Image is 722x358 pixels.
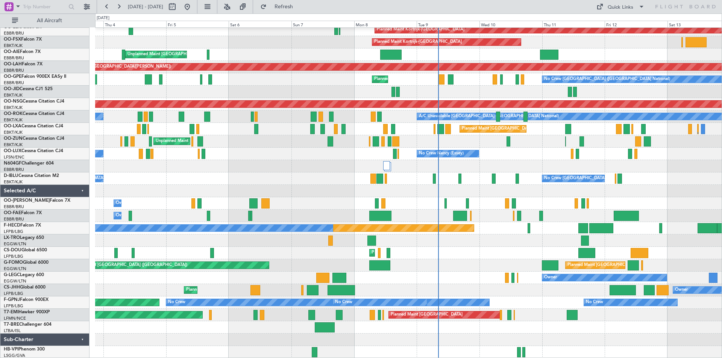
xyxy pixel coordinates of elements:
[4,136,23,141] span: OO-ZUN
[4,273,20,277] span: G-LEGC
[4,43,23,48] a: EBKT/KJK
[20,18,79,23] span: All Aircraft
[4,322,19,327] span: T7-BRE
[4,174,18,178] span: D-IBLU
[4,236,20,240] span: LX-TRO
[4,328,21,334] a: LTBA/ISL
[168,297,185,308] div: No Crew
[542,21,605,27] div: Thu 11
[4,105,23,110] a: EBKT/KJK
[4,68,24,73] a: EBBR/BRU
[4,198,70,203] a: OO-[PERSON_NAME]Falcon 7X
[4,161,21,166] span: N604GF
[4,50,41,54] a: OO-AIEFalcon 7X
[377,24,464,35] div: Planned Maint Kortrijk-[GEOGRAPHIC_DATA]
[4,117,23,123] a: EBKT/KJK
[8,15,82,27] button: All Aircraft
[4,149,21,153] span: OO-LUX
[4,142,23,148] a: EBKT/KJK
[4,87,53,91] a: OO-JIDCessna CJ1 525
[4,37,21,42] span: OO-FSX
[4,347,45,352] a: HB-VPIPhenom 300
[4,303,23,309] a: LFPB/LBG
[4,30,24,36] a: EBBR/BRU
[4,87,20,91] span: OO-JID
[4,37,42,42] a: OO-FSXFalcon 7X
[4,124,63,128] a: OO-LXACessna Citation CJ4
[4,167,24,172] a: EBBR/BRU
[116,210,167,221] div: Owner Melsbroek Air Base
[4,236,44,240] a: LX-TROLegacy 650
[103,21,166,27] div: Thu 4
[4,285,20,290] span: CS-JHH
[4,285,46,290] a: CS-JHHGlobal 6000
[593,1,648,13] button: Quick Links
[675,284,688,296] div: Owner
[4,273,44,277] a: G-LEGCLegacy 600
[4,149,63,153] a: OO-LUXCessna Citation CJ4
[156,136,279,147] div: Unplanned Maint [GEOGRAPHIC_DATA] ([GEOGRAPHIC_DATA])
[229,21,291,27] div: Sat 6
[23,1,66,12] input: Trip Number
[166,21,229,27] div: Fri 5
[4,260,49,265] a: G-FOMOGlobal 6000
[4,248,21,252] span: CS-DOU
[4,216,24,222] a: EBBR/BRU
[97,15,109,21] div: [DATE]
[4,62,22,66] span: OO-LAH
[335,297,352,308] div: No Crew
[4,174,59,178] a: D-IBLUCessna Citation M2
[544,74,670,85] div: No Crew [GEOGRAPHIC_DATA] ([GEOGRAPHIC_DATA] National)
[291,21,354,27] div: Sun 7
[4,260,23,265] span: G-FOMO
[4,55,24,61] a: EBBR/BRU
[567,260,686,271] div: Planned Maint [GEOGRAPHIC_DATA] ([GEOGRAPHIC_DATA])
[4,278,26,284] a: EGGW/LTN
[391,309,463,320] div: Planned Maint [GEOGRAPHIC_DATA]
[4,154,24,160] a: LFSN/ENC
[4,254,23,259] a: LFPB/LBG
[4,112,23,116] span: OO-ROK
[4,223,20,228] span: F-HECD
[186,284,305,296] div: Planned Maint [GEOGRAPHIC_DATA] ([GEOGRAPHIC_DATA])
[4,74,66,79] a: OO-GPEFalcon 900EX EASy II
[354,21,417,27] div: Mon 8
[4,92,23,98] a: EBKT/KJK
[4,298,49,302] a: F-GPNJFalcon 900EX
[268,4,300,9] span: Refresh
[4,50,20,54] span: OO-AIE
[4,198,50,203] span: OO-[PERSON_NAME]
[4,130,23,135] a: EBKT/KJK
[4,179,23,185] a: EBKT/KJK
[4,204,24,210] a: EBBR/BRU
[4,62,42,66] a: OO-LAHFalcon 7X
[4,248,47,252] a: CS-DOUGlobal 6500
[4,347,18,352] span: HB-VPI
[605,21,667,27] div: Fri 12
[4,99,23,104] span: OO-NSG
[4,80,24,86] a: EBBR/BRU
[4,310,50,314] a: T7-EMIHawker 900XP
[4,211,21,215] span: OO-FAE
[4,291,23,296] a: LFPB/LBG
[4,298,20,302] span: F-GPNJ
[4,322,52,327] a: T7-BREChallenger 604
[4,136,64,141] a: OO-ZUNCessna Citation CJ4
[419,148,464,159] div: No Crew Nancy (Essey)
[4,310,18,314] span: T7-EMI
[419,111,559,122] div: A/C Unavailable [GEOGRAPHIC_DATA] ([GEOGRAPHIC_DATA] National)
[4,99,64,104] a: OO-NSGCessna Citation CJ4
[586,297,603,308] div: No Crew
[374,74,510,85] div: Planned Maint [GEOGRAPHIC_DATA] ([GEOGRAPHIC_DATA] National)
[4,74,21,79] span: OO-GPE
[479,21,542,27] div: Wed 10
[4,161,54,166] a: N604GFChallenger 604
[4,112,64,116] a: OO-ROKCessna Citation CJ4
[544,272,557,283] div: Owner
[4,266,26,272] a: EGGW/LTN
[257,1,302,13] button: Refresh
[608,4,633,11] div: Quick Links
[462,123,598,134] div: Planned Maint [GEOGRAPHIC_DATA] ([GEOGRAPHIC_DATA] National)
[116,198,167,209] div: Owner Melsbroek Air Base
[69,260,187,271] div: Planned Maint [GEOGRAPHIC_DATA] ([GEOGRAPHIC_DATA])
